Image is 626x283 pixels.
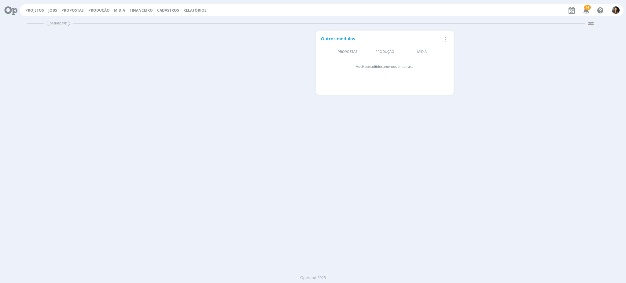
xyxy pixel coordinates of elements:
[87,8,112,13] button: Produção
[24,8,46,13] button: Projetos
[128,8,155,13] button: Financeiro
[356,64,414,69] div: Você possui documentos em atraso
[130,8,153,13] a: Financeiro
[157,8,179,13] span: Cadastros
[580,5,592,16] button: 16
[112,8,127,13] button: Mídia
[417,49,427,54] span: Mídia
[375,49,394,54] span: Produção
[183,8,207,13] a: Relatórios
[25,8,44,13] a: Projetos
[46,8,59,13] button: Jobs
[321,35,442,42] div: Outros módulos
[612,5,620,16] button: B
[47,21,70,26] span: Dashboard
[338,49,357,54] span: Propostas
[48,8,57,13] a: Jobs
[612,6,620,14] img: B
[114,8,125,13] a: Mídia
[61,8,84,13] span: Propostas
[375,64,377,69] span: 0
[584,5,591,10] span: 16
[155,8,181,13] button: Cadastros
[182,8,208,13] button: Relatórios
[60,8,86,13] button: Propostas
[88,8,110,13] a: Produção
